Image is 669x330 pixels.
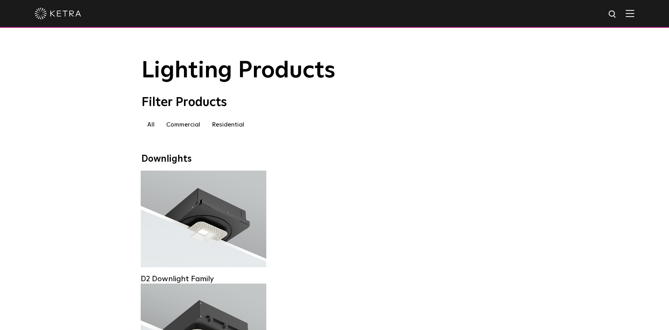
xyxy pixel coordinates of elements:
label: Residential [206,118,250,132]
img: ketra-logo-2019-white [35,8,81,19]
img: Hamburger%20Nav.svg [626,10,634,17]
div: Filter Products [141,95,528,110]
span: Lighting Products [141,59,335,82]
label: Commercial [160,118,206,132]
a: D2 Downlight Family Lumen Output:1200Colors:White / Black / Gloss Black / Silver / Bronze / Silve... [141,171,266,272]
label: All [141,118,160,132]
div: D2 Downlight Family [141,274,266,284]
img: search icon [608,10,618,19]
div: Downlights [141,154,528,165]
